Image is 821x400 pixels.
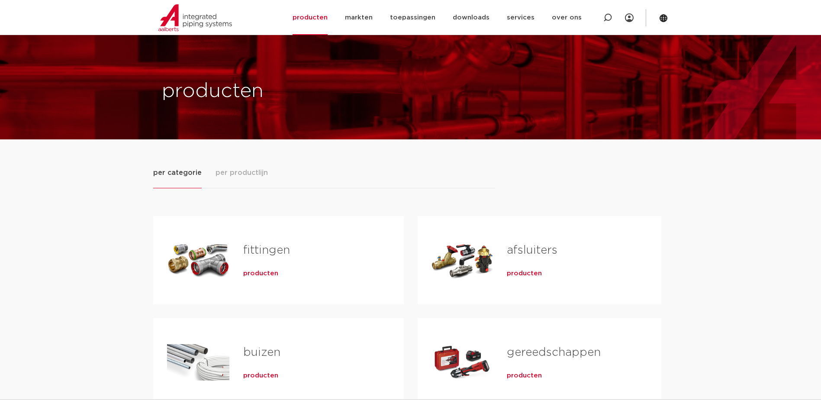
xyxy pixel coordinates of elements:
[216,168,268,178] span: per productlijn
[507,245,557,256] a: afsluiters
[243,347,280,358] a: buizen
[507,269,542,278] a: producten
[507,347,601,358] a: gereedschappen
[153,168,202,178] span: per categorie
[243,269,278,278] a: producten
[507,371,542,380] a: producten
[243,371,278,380] a: producten
[243,245,290,256] a: fittingen
[162,77,406,105] h1: producten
